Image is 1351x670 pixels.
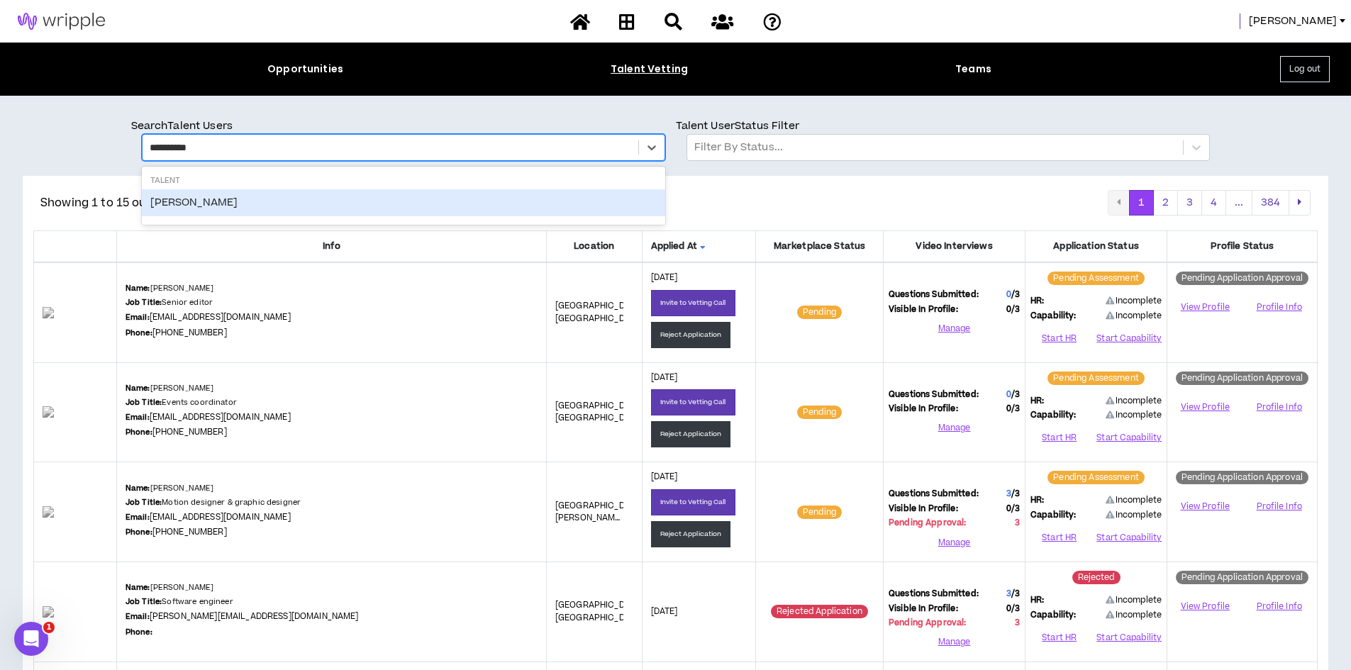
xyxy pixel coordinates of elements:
[126,582,150,593] b: Name:
[1176,571,1308,584] sup: Pending Application Approval
[126,297,213,308] p: Senior editor
[126,596,162,607] b: Job Title:
[126,427,152,437] b: Phone:
[651,322,731,348] button: Reject Application
[126,497,301,508] p: Motion designer & graphic designer
[152,526,227,538] a: [PHONE_NUMBER]
[126,512,150,523] b: Email:
[889,303,958,316] span: Visible In Profile:
[1047,372,1145,385] sup: Pending Assessment
[1176,372,1308,385] sup: Pending Application Approval
[889,403,958,415] span: Visible In Profile:
[1225,190,1252,216] button: ...
[1006,603,1020,615] span: 0
[126,397,162,408] b: Job Title:
[131,118,676,134] p: Search Talent Users
[1129,190,1154,216] button: 1
[1011,303,1020,316] span: / 3
[651,605,747,618] p: [DATE]
[1106,295,1162,308] span: Incomplete
[126,483,150,493] b: Name:
[889,503,958,515] span: Visible In Profile:
[1153,190,1178,216] button: 2
[889,418,1020,439] button: Manage
[126,328,152,338] b: Phone:
[889,617,966,630] span: Pending Approval:
[889,532,1020,553] button: Manage
[126,283,214,294] p: [PERSON_NAME]
[889,318,1020,339] button: Manage
[1096,527,1162,548] button: Start Capability
[1011,488,1020,500] span: / 3
[676,118,1221,134] p: Talent User Status Filter
[555,300,645,325] span: [GEOGRAPHIC_DATA] , [GEOGRAPHIC_DATA]
[1096,328,1162,349] button: Start Capability
[1006,403,1020,415] span: 0
[40,194,237,211] p: Showing 1 to 15 out of 5760 results
[1172,594,1238,619] a: View Profile
[1167,230,1318,262] th: Profile Status
[150,511,291,523] a: [EMAIL_ADDRESS][DOMAIN_NAME]
[1096,627,1162,648] button: Start Capability
[152,426,227,438] a: [PHONE_NUMBER]
[1030,328,1088,349] button: Start HR
[1176,272,1308,285] sup: Pending Application Approval
[1047,471,1145,484] sup: Pending Assessment
[1011,389,1020,401] span: / 3
[43,506,108,518] img: DdVFEIItl1aM7yc4HdPnsxZaaDqgkFRG25O28194.png
[555,599,645,624] span: [GEOGRAPHIC_DATA] , [GEOGRAPHIC_DATA]
[267,62,343,77] div: Opportunities
[889,389,979,401] span: Questions Submitted:
[1030,627,1088,648] button: Start HR
[889,603,958,615] span: Visible In Profile:
[771,605,868,618] sup: Rejected Application
[1030,594,1044,607] span: HR:
[126,312,150,323] b: Email:
[1030,310,1077,323] span: Capability:
[150,311,291,323] a: [EMAIL_ADDRESS][DOMAIN_NAME]
[797,506,842,519] sup: Pending
[1011,289,1020,301] span: / 3
[1247,297,1312,318] button: Profile Info
[126,483,214,494] p: [PERSON_NAME]
[889,632,1020,653] button: Manage
[1108,190,1311,216] nav: pagination
[651,489,735,515] button: Invite to Vetting Call
[126,383,150,393] b: Name:
[555,400,645,425] span: [GEOGRAPHIC_DATA] , [GEOGRAPHIC_DATA]
[1030,509,1077,522] span: Capability:
[1006,289,1011,301] span: 0
[126,283,150,294] b: Name:
[1006,303,1020,316] span: 0
[1006,588,1011,600] span: 3
[1247,496,1312,518] button: Profile Info
[1030,494,1044,507] span: HR:
[889,488,979,501] span: Questions Submitted:
[1247,396,1312,418] button: Profile Info
[889,289,979,301] span: Questions Submitted:
[1011,603,1020,615] span: / 3
[1030,295,1044,308] span: HR:
[1172,395,1238,420] a: View Profile
[651,521,731,547] button: Reject Application
[126,297,162,308] b: Job Title:
[1030,428,1088,449] button: Start HR
[126,397,237,408] p: Events coordinator
[1201,190,1226,216] button: 4
[651,290,735,316] button: Invite to Vetting Call
[1072,571,1121,584] sup: Rejected
[1025,230,1167,262] th: Application Status
[126,412,150,423] b: Email:
[43,307,108,318] img: Qhv7PdOVncQpOCuGMq1YbEzo7BX7ZXpaNvDbzuRJ.png
[43,406,108,418] img: fIhokrYy2HCltclVDHYrzV0mNCDgAeb656TIOqb6.png
[651,389,735,415] button: Invite to Vetting Call
[1106,594,1162,607] span: Incomplete
[1015,617,1020,630] span: 3
[651,372,747,384] p: [DATE]
[1247,596,1312,618] button: Profile Info
[126,627,152,637] b: Phone:
[797,406,842,419] sup: Pending
[152,327,227,339] a: [PHONE_NUMBER]
[126,596,233,608] p: Software engineer
[755,230,883,262] th: Marketplace Status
